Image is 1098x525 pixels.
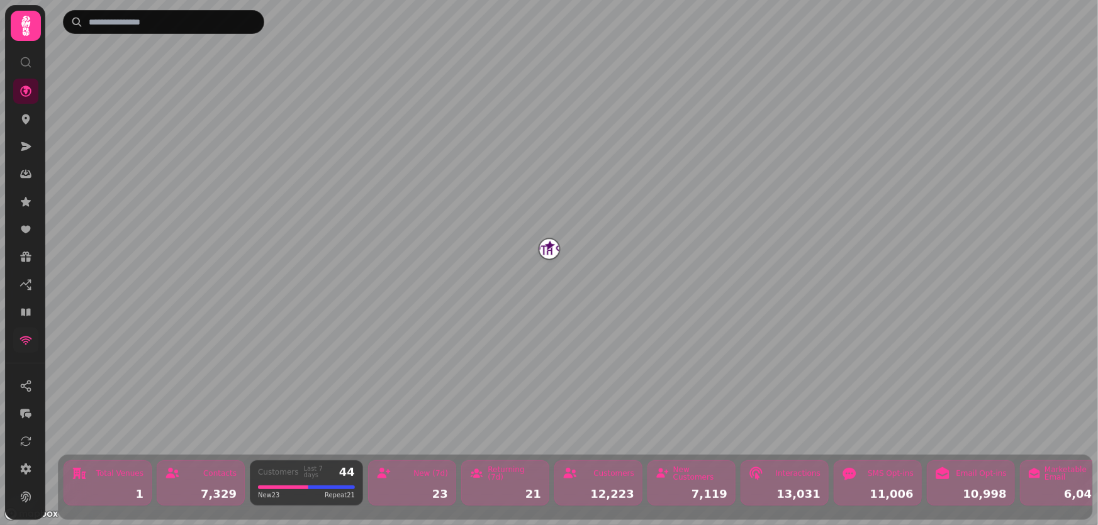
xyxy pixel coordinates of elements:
[413,470,448,477] div: New (7d)
[539,239,559,259] button: North Star
[96,470,143,477] div: Total Venues
[656,489,727,500] div: 7,119
[376,489,448,500] div: 23
[258,490,280,500] span: New 23
[935,489,1007,500] div: 10,998
[304,466,334,478] div: Last 7 days
[72,489,143,500] div: 1
[4,507,59,521] a: Mapbox logo
[469,489,541,500] div: 21
[956,470,1007,477] div: Email Opt-ins
[842,489,914,500] div: 11,006
[776,470,821,477] div: Interactions
[673,466,727,481] div: New Customers
[165,489,237,500] div: 7,329
[258,468,299,476] div: Customers
[593,470,634,477] div: Customers
[203,470,237,477] div: Contacts
[488,466,541,481] div: Returning (7d)
[339,467,355,478] div: 44
[868,470,914,477] div: SMS Opt-ins
[563,489,634,500] div: 12,223
[749,489,821,500] div: 13,031
[539,239,559,263] div: Map marker
[325,490,355,500] span: Repeat 21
